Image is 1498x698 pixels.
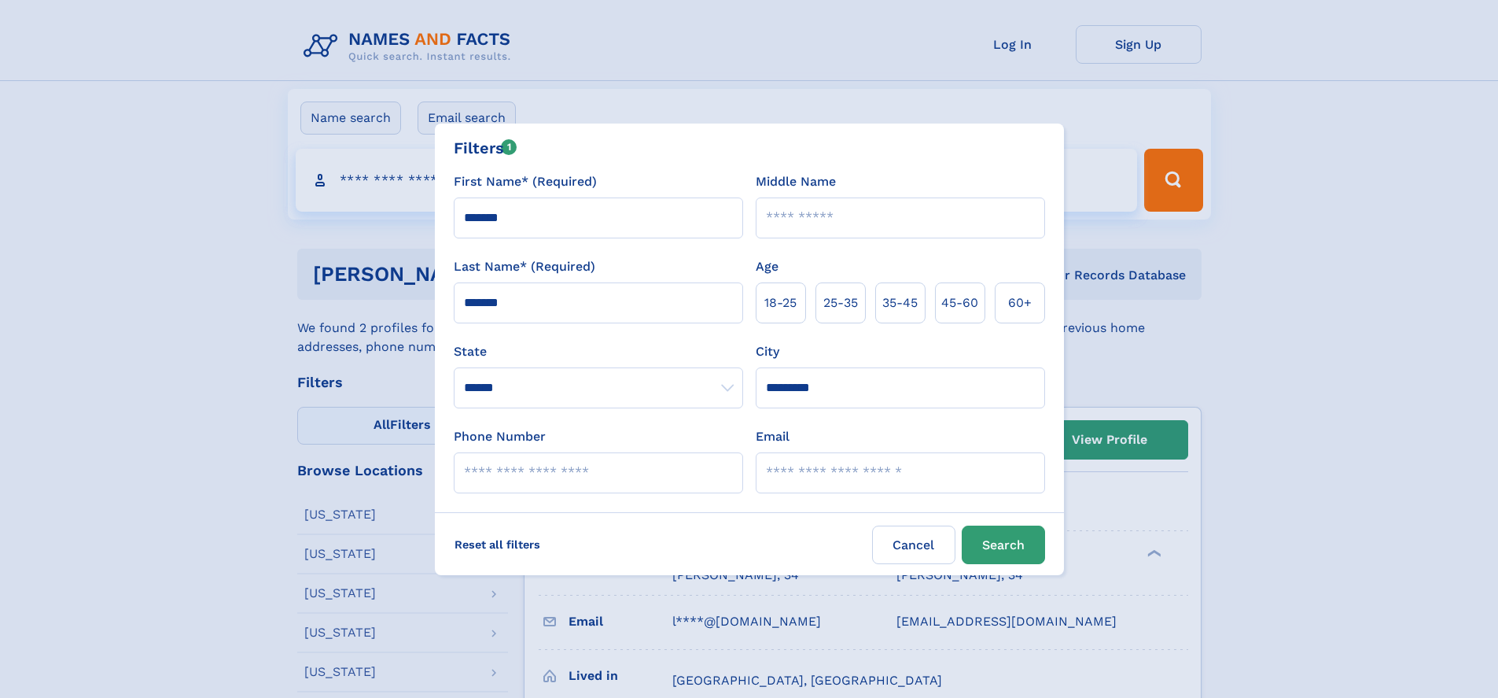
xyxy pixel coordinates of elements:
label: Email [756,427,789,446]
button: Search [962,526,1045,564]
span: 35‑45 [882,294,918,312]
span: 60+ [1008,294,1032,312]
label: Cancel [872,526,955,564]
span: 45‑60 [941,294,978,312]
span: 18‑25 [764,294,797,312]
div: Filters [454,136,517,160]
label: Phone Number [454,427,546,446]
label: First Name* (Required) [454,172,597,191]
label: City [756,342,779,361]
label: State [454,342,743,361]
label: Age [756,257,778,276]
span: 25‑35 [823,294,858,312]
label: Last Name* (Required) [454,257,595,276]
label: Reset all filters [444,526,550,563]
label: Middle Name [756,172,836,191]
